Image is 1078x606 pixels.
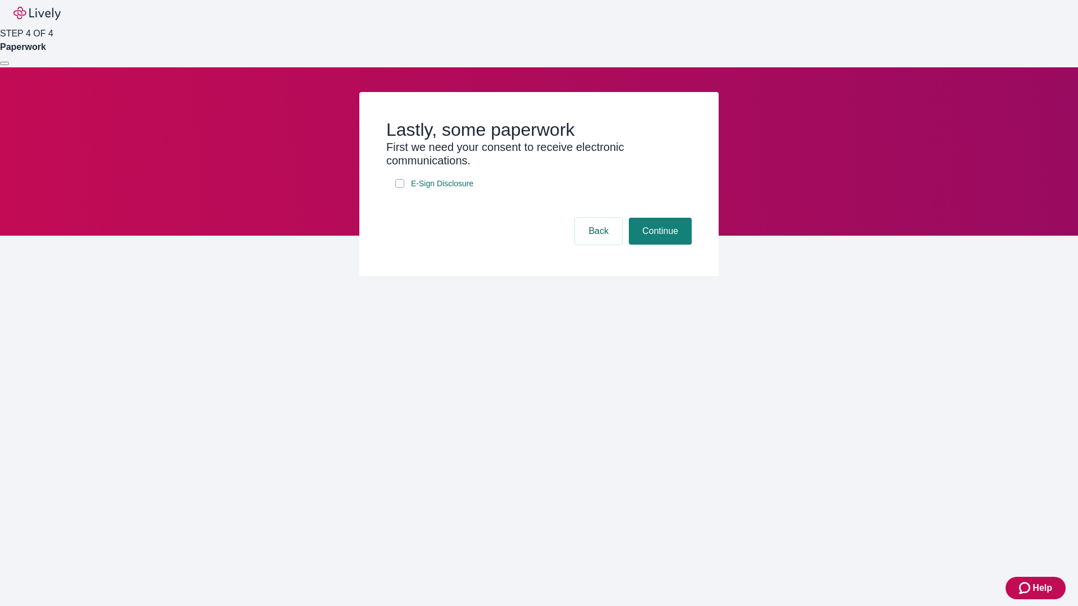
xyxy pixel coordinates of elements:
span: Help [1033,581,1052,595]
span: E-Sign Disclosure [411,178,473,190]
button: Zendesk support iconHelp [1006,577,1066,599]
svg: Zendesk support icon [1019,581,1033,595]
a: e-sign disclosure document [409,177,476,191]
button: Continue [629,218,692,245]
h2: Lastly, some paperwork [386,119,692,140]
h3: First we need your consent to receive electronic communications. [386,140,692,167]
img: Lively [13,7,61,20]
button: Back [575,218,622,245]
